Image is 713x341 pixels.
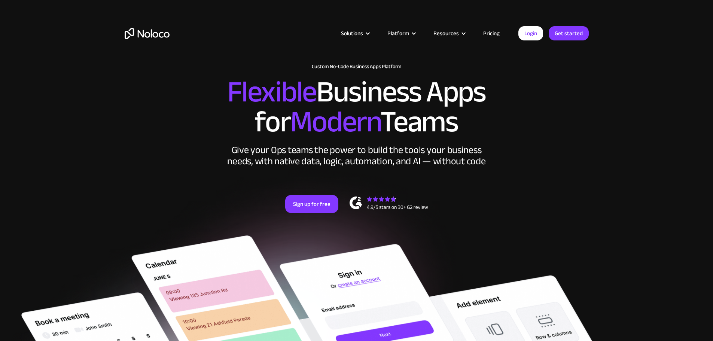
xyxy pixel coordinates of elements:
a: Login [518,26,543,40]
div: Solutions [341,28,363,38]
div: Solutions [332,28,378,38]
h2: Business Apps for Teams [125,77,589,137]
div: Give your Ops teams the power to build the tools your business needs, with native data, logic, au... [226,144,488,167]
a: Pricing [474,28,509,38]
span: Modern [290,94,380,150]
div: Platform [387,28,409,38]
a: Get started [549,26,589,40]
span: Flexible [227,64,316,120]
div: Resources [433,28,459,38]
div: Resources [424,28,474,38]
a: Sign up for free [285,195,338,213]
a: home [125,28,170,39]
div: Platform [378,28,424,38]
